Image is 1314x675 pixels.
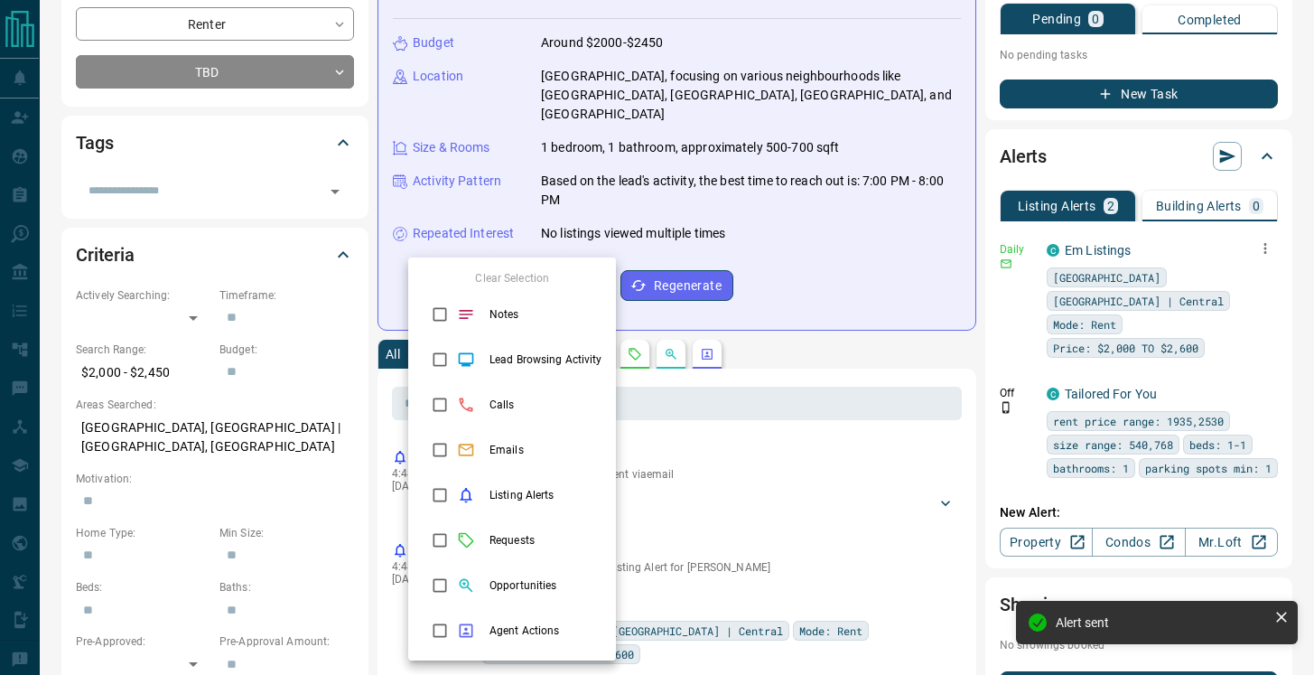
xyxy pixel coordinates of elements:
[489,306,601,323] span: Notes
[489,532,601,548] span: Requests
[489,577,601,594] span: Opportunities
[489,623,601,639] span: Agent Actions
[489,442,601,458] span: Emails
[489,397,601,413] span: Calls
[489,352,601,368] span: Lead Browsing Activity
[1056,615,1267,630] div: Alert sent
[489,487,601,503] span: Listing Alerts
